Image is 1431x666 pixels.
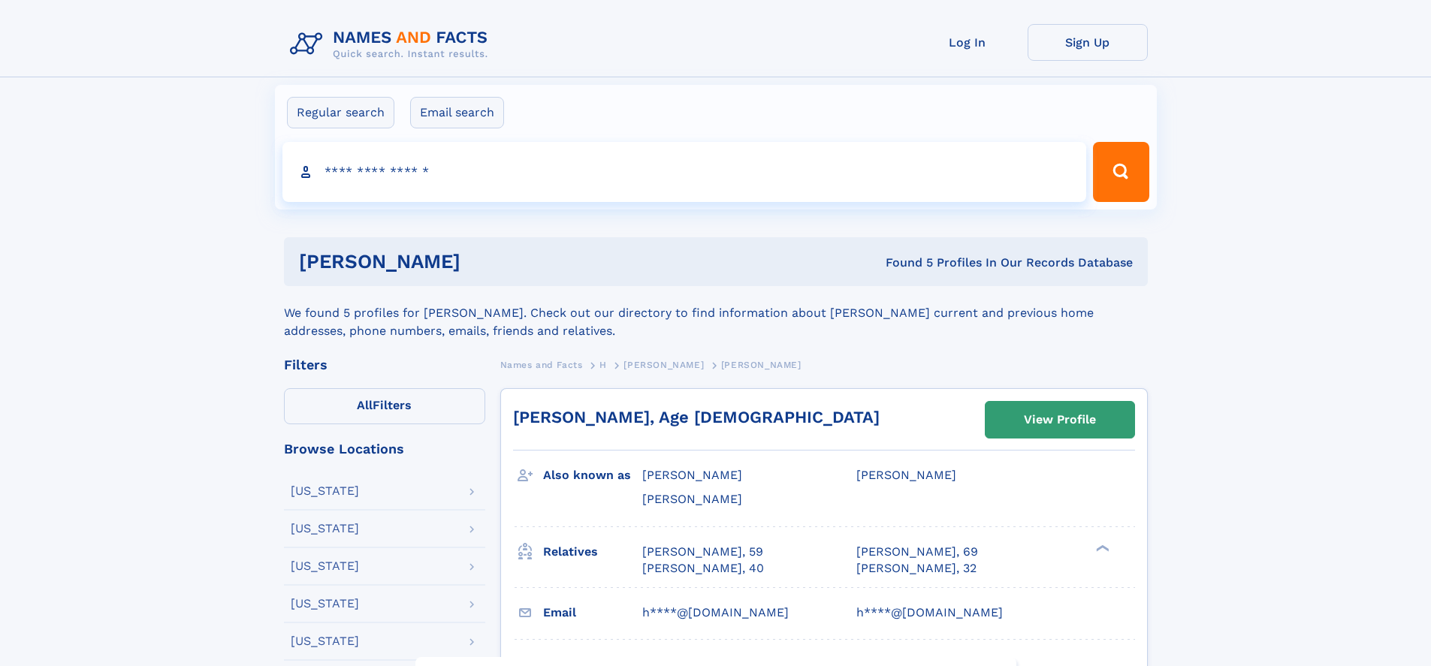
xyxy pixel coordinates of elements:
div: [US_STATE] [291,598,359,610]
span: H [599,360,607,370]
div: View Profile [1024,402,1096,437]
input: search input [282,142,1087,202]
a: Sign Up [1028,24,1148,61]
h3: Also known as [543,463,642,488]
a: Names and Facts [500,355,583,374]
span: [PERSON_NAME] [642,468,742,482]
a: H [599,355,607,374]
h1: [PERSON_NAME] [299,252,673,271]
h3: Relatives [543,539,642,565]
a: Log In [907,24,1028,61]
div: [US_STATE] [291,485,359,497]
label: Email search [410,97,504,128]
div: Browse Locations [284,442,485,456]
button: Search Button [1093,142,1149,202]
div: Filters [284,358,485,372]
div: ❯ [1092,543,1110,553]
label: Filters [284,388,485,424]
span: [PERSON_NAME] [721,360,802,370]
a: [PERSON_NAME], 40 [642,560,764,577]
div: We found 5 profiles for [PERSON_NAME]. Check out our directory to find information about [PERSON_... [284,286,1148,340]
img: Logo Names and Facts [284,24,500,65]
span: [PERSON_NAME] [623,360,704,370]
div: [US_STATE] [291,523,359,535]
span: All [357,398,373,412]
a: View Profile [986,402,1134,438]
div: Found 5 Profiles In Our Records Database [673,255,1133,271]
a: [PERSON_NAME], Age [DEMOGRAPHIC_DATA] [513,408,880,426]
label: Regular search [287,97,394,128]
a: [PERSON_NAME] [623,355,704,374]
div: [US_STATE] [291,635,359,647]
a: [PERSON_NAME], 32 [856,560,977,577]
span: [PERSON_NAME] [642,492,742,506]
a: [PERSON_NAME], 69 [856,544,978,560]
a: [PERSON_NAME], 59 [642,544,763,560]
div: [US_STATE] [291,560,359,572]
h3: Email [543,600,642,625]
span: [PERSON_NAME] [856,468,956,482]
